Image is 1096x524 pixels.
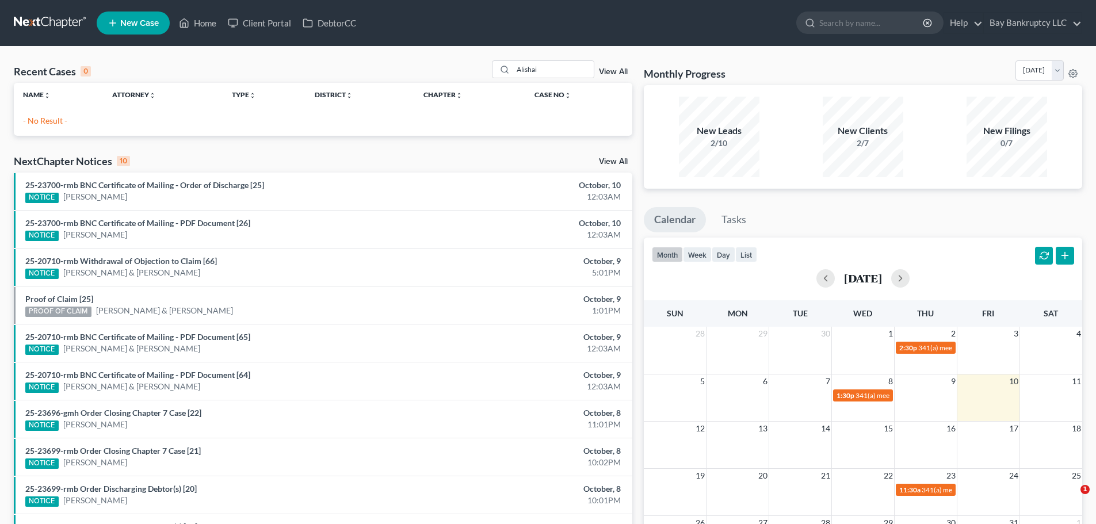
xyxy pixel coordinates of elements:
span: 3 [1013,327,1019,341]
span: 19 [694,469,706,483]
span: 22 [883,469,894,483]
a: Nameunfold_more [23,90,51,99]
a: Bay Bankruptcy LLC [984,13,1082,33]
span: 21 [820,469,831,483]
span: Tue [793,308,808,318]
div: October, 10 [430,217,621,229]
a: [PERSON_NAME] & [PERSON_NAME] [63,267,200,278]
div: PROOF OF CLAIM [25,307,91,317]
span: 25 [1071,469,1082,483]
div: NOTICE [25,345,59,355]
div: October, 9 [430,331,621,343]
span: 11 [1071,374,1082,388]
span: 341(a) meeting for [PERSON_NAME] [856,391,967,400]
i: unfold_more [564,92,571,99]
a: Chapterunfold_more [423,90,463,99]
div: 12:03AM [430,191,621,202]
div: New Leads [679,124,759,137]
div: October, 9 [430,369,621,381]
div: October, 9 [430,255,621,267]
span: Thu [917,308,934,318]
span: 2:30p [899,343,917,352]
div: 10:01PM [430,495,621,506]
a: [PERSON_NAME] [63,229,127,240]
i: unfold_more [44,92,51,99]
span: 20 [757,469,769,483]
div: Recent Cases [14,64,91,78]
i: unfold_more [249,92,256,99]
div: 12:03AM [430,343,621,354]
i: unfold_more [149,92,156,99]
div: 12:03AM [430,229,621,240]
a: View All [599,68,628,76]
div: October, 10 [430,179,621,191]
div: NOTICE [25,193,59,203]
a: Districtunfold_more [315,90,353,99]
span: 30 [820,327,831,341]
a: Case Nounfold_more [534,90,571,99]
button: day [712,247,735,262]
a: [PERSON_NAME] [63,457,127,468]
span: 16 [945,422,957,435]
span: Sun [667,308,683,318]
span: 1 [1080,485,1090,494]
span: 14 [820,422,831,435]
div: 0/7 [967,137,1047,149]
div: NOTICE [25,420,59,431]
span: 5 [699,374,706,388]
a: 25-23700-rmb BNC Certificate of Mailing - Order of Discharge [25] [25,180,264,190]
span: Fri [982,308,994,318]
a: [PERSON_NAME] [63,191,127,202]
a: 25-23700-rmb BNC Certificate of Mailing - PDF Document [26] [25,218,250,228]
div: New Clients [823,124,903,137]
div: 12:03AM [430,381,621,392]
a: Help [944,13,983,33]
a: [PERSON_NAME] [63,495,127,506]
span: 15 [883,422,894,435]
span: 12 [694,422,706,435]
a: Typeunfold_more [232,90,256,99]
div: 2/7 [823,137,903,149]
span: 8 [887,374,894,388]
span: 341(a) meeting for [PERSON_NAME] [922,485,1033,494]
span: Mon [728,308,748,318]
span: 341(a) meeting for [PERSON_NAME] [918,343,1029,352]
span: 10 [1008,374,1019,388]
a: Tasks [711,207,757,232]
a: Client Portal [222,13,297,33]
p: - No Result - [23,115,623,127]
a: [PERSON_NAME] [63,419,127,430]
button: month [652,247,683,262]
span: 17 [1008,422,1019,435]
div: 10 [117,156,130,166]
span: 9 [950,374,957,388]
div: New Filings [967,124,1047,137]
input: Search by name... [513,61,594,78]
a: Attorneyunfold_more [112,90,156,99]
span: 23 [945,469,957,483]
span: 6 [762,374,769,388]
div: NOTICE [25,231,59,241]
div: NOTICE [25,383,59,393]
div: NOTICE [25,458,59,469]
input: Search by name... [819,12,925,33]
a: 25-23699-rmb Order Discharging Debtor(s) [20] [25,484,197,494]
a: DebtorCC [297,13,362,33]
div: 11:01PM [430,419,621,430]
span: New Case [120,19,159,28]
a: 25-20710-rmb Withdrawal of Objection to Claim [66] [25,256,217,266]
a: [PERSON_NAME] & [PERSON_NAME] [63,343,200,354]
a: 25-20710-rmb BNC Certificate of Mailing - PDF Document [64] [25,370,250,380]
button: list [735,247,757,262]
div: 10:02PM [430,457,621,468]
div: October, 9 [430,293,621,305]
a: [PERSON_NAME] & [PERSON_NAME] [96,305,233,316]
i: unfold_more [346,92,353,99]
a: Home [173,13,222,33]
div: October, 8 [430,445,621,457]
h3: Monthly Progress [644,67,725,81]
span: 2 [950,327,957,341]
a: View All [599,158,628,166]
div: 1:01PM [430,305,621,316]
div: 5:01PM [430,267,621,278]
